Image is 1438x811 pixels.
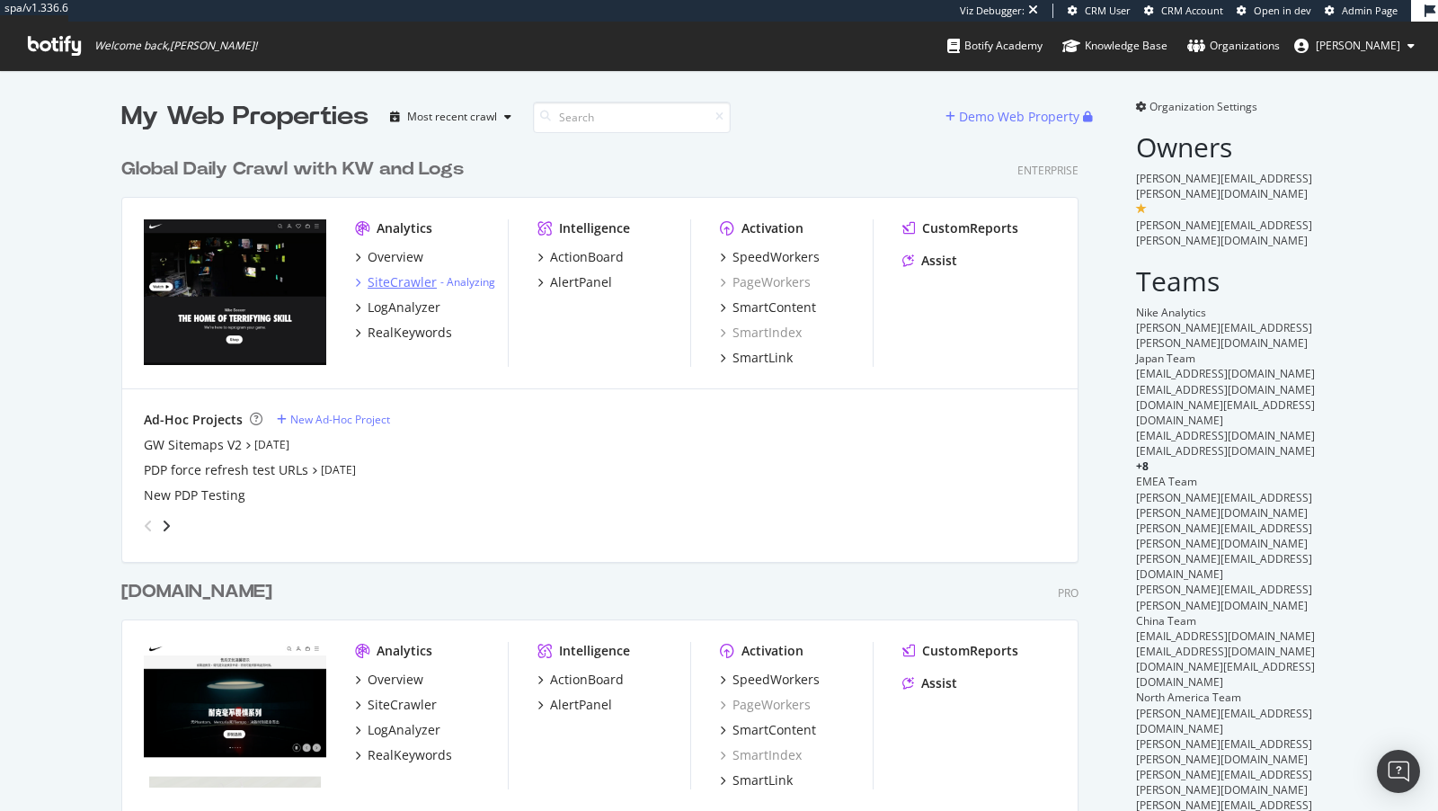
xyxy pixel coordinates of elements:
[1136,266,1317,296] h2: Teams
[1144,4,1223,18] a: CRM Account
[277,412,390,427] a: New Ad-Hoc Project
[254,437,289,452] a: [DATE]
[720,299,816,316] a: SmartContent
[720,324,802,342] a: SmartIndex
[447,274,495,290] a: Analyzing
[732,299,816,316] div: SmartContent
[144,219,326,365] img: nike.com
[1254,4,1311,17] span: Open in dev
[355,721,440,739] a: LogAnalyzer
[1187,37,1280,55] div: Organizations
[368,324,452,342] div: RealKeywords
[921,674,957,692] div: Assist
[368,746,452,764] div: RealKeywords
[945,102,1083,131] button: Demo Web Property
[144,461,308,479] a: PDP force refresh test URLs
[720,721,816,739] a: SmartContent
[1058,585,1078,601] div: Pro
[377,219,432,237] div: Analytics
[1136,459,1149,474] span: + 8
[1136,628,1315,644] span: [EMAIL_ADDRESS][DOMAIN_NAME]
[902,674,957,692] a: Assist
[1136,551,1312,582] span: [PERSON_NAME][EMAIL_ADDRESS][DOMAIN_NAME]
[537,248,624,266] a: ActionBoard
[1136,490,1312,521] span: [PERSON_NAME][EMAIL_ADDRESS][PERSON_NAME][DOMAIN_NAME]
[720,273,811,291] a: PageWorkers
[1161,4,1223,17] span: CRM Account
[368,721,440,739] div: LogAnalyzer
[440,274,495,290] div: -
[144,411,243,429] div: Ad-Hoc Projects
[1062,37,1167,55] div: Knowledge Base
[922,219,1018,237] div: CustomReports
[1136,659,1315,690] span: [DOMAIN_NAME][EMAIL_ADDRESS][DOMAIN_NAME]
[368,696,437,714] div: SiteCrawler
[368,671,423,689] div: Overview
[945,109,1083,124] a: Demo Web Property
[947,37,1043,55] div: Botify Academy
[1377,750,1420,793] div: Open Intercom Messenger
[537,671,624,689] a: ActionBoard
[720,696,811,714] a: PageWorkers
[368,248,423,266] div: Overview
[1136,305,1317,320] div: Nike Analytics
[144,642,326,788] img: nike.com.cn
[720,746,802,764] a: SmartIndex
[137,512,160,540] div: angle-left
[368,299,440,316] div: LogAnalyzer
[1187,22,1280,70] a: Organizations
[732,771,793,789] div: SmartLink
[533,102,731,133] input: Search
[921,252,957,270] div: Assist
[121,99,368,135] div: My Web Properties
[1136,397,1315,428] span: [DOMAIN_NAME][EMAIL_ADDRESS][DOMAIN_NAME]
[732,671,820,689] div: SpeedWorkers
[1136,382,1315,397] span: [EMAIL_ADDRESS][DOMAIN_NAME]
[355,746,452,764] a: RealKeywords
[355,324,452,342] a: RealKeywords
[902,219,1018,237] a: CustomReports
[355,299,440,316] a: LogAnalyzer
[407,111,497,122] div: Most recent crawl
[1136,582,1312,612] span: [PERSON_NAME][EMAIL_ADDRESS][PERSON_NAME][DOMAIN_NAME]
[1136,644,1315,659] span: [EMAIL_ADDRESS][DOMAIN_NAME]
[1017,163,1078,178] div: Enterprise
[550,248,624,266] div: ActionBoard
[1136,443,1315,459] span: [EMAIL_ADDRESS][DOMAIN_NAME]
[1136,132,1317,162] h2: Owners
[732,248,820,266] div: SpeedWorkers
[720,771,793,789] a: SmartLink
[947,22,1043,70] a: Botify Academy
[1085,4,1131,17] span: CRM User
[1136,351,1317,366] div: Japan Team
[550,696,612,714] div: AlertPanel
[121,579,272,605] div: [DOMAIN_NAME]
[1068,4,1131,18] a: CRM User
[1136,767,1312,798] span: [PERSON_NAME][EMAIL_ADDRESS][PERSON_NAME][DOMAIN_NAME]
[144,486,245,504] a: New PDP Testing
[1342,4,1398,17] span: Admin Page
[321,462,356,477] a: [DATE]
[1136,706,1312,736] span: [PERSON_NAME][EMAIL_ADDRESS][DOMAIN_NAME]
[1136,613,1317,628] div: China Team
[720,248,820,266] a: SpeedWorkers
[290,412,390,427] div: New Ad-Hoc Project
[1136,521,1312,551] span: [PERSON_NAME][EMAIL_ADDRESS][PERSON_NAME][DOMAIN_NAME]
[1136,218,1312,248] span: [PERSON_NAME][EMAIL_ADDRESS][PERSON_NAME][DOMAIN_NAME]
[720,671,820,689] a: SpeedWorkers
[960,4,1025,18] div: Viz Debugger:
[1136,320,1312,351] span: [PERSON_NAME][EMAIL_ADDRESS][PERSON_NAME][DOMAIN_NAME]
[121,156,464,183] div: Global Daily Crawl with KW and Logs
[959,108,1079,126] div: Demo Web Property
[550,671,624,689] div: ActionBoard
[550,273,612,291] div: AlertPanel
[144,436,242,454] a: GW Sitemaps V2
[355,696,437,714] a: SiteCrawler
[1237,4,1311,18] a: Open in dev
[1136,428,1315,443] span: [EMAIL_ADDRESS][DOMAIN_NAME]
[1136,366,1315,381] span: [EMAIL_ADDRESS][DOMAIN_NAME]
